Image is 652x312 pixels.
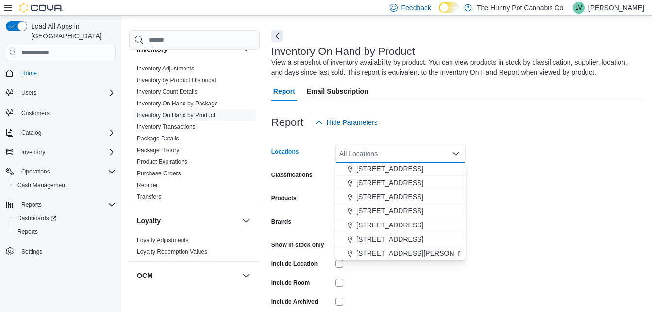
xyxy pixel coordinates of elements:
[137,65,194,72] a: Inventory Adjustments
[17,107,53,119] a: Customers
[137,193,161,200] a: Transfers
[14,212,116,224] span: Dashboards
[2,198,119,211] button: Reports
[21,248,42,256] span: Settings
[307,82,368,101] span: Email Subscription
[335,218,466,232] button: [STREET_ADDRESS]
[137,146,179,154] span: Package History
[6,62,116,284] nav: Complex example
[17,106,116,119] span: Customers
[271,171,313,179] label: Classifications
[311,113,382,132] button: Hide Parameters
[137,236,189,244] span: Loyalty Adjustments
[271,57,639,78] div: View a snapshot of inventory availability by product. You can view products in stock by classific...
[129,63,260,207] div: Inventory
[21,129,41,137] span: Catalog
[137,216,238,225] button: Loyalty
[17,199,116,210] span: Reports
[356,178,423,188] span: [STREET_ADDRESS]
[17,146,49,158] button: Inventory
[588,2,644,14] p: [PERSON_NAME]
[14,226,42,238] a: Reports
[17,87,116,99] span: Users
[137,182,158,189] a: Reorder
[14,226,116,238] span: Reports
[356,234,423,244] span: [STREET_ADDRESS]
[21,168,50,175] span: Operations
[2,145,119,159] button: Inventory
[17,127,45,139] button: Catalog
[21,69,37,77] span: Home
[137,88,198,96] span: Inventory Count Details
[477,2,563,14] p: The Hunny Pot Cannabis Co
[137,100,218,107] a: Inventory On Hand by Package
[573,2,585,14] div: Laura Vale
[271,241,324,249] label: Show in stock only
[327,118,378,127] span: Hide Parameters
[575,2,582,14] span: LV
[2,244,119,259] button: Settings
[137,248,207,255] a: Loyalty Redemption Values
[17,68,41,79] a: Home
[137,76,216,84] span: Inventory by Product Historical
[137,158,187,166] span: Product Expirations
[10,225,119,239] button: Reports
[17,166,54,177] button: Operations
[17,181,67,189] span: Cash Management
[452,150,460,157] button: Close list of options
[356,206,423,216] span: [STREET_ADDRESS]
[137,112,215,119] a: Inventory On Hand by Product
[2,66,119,80] button: Home
[137,123,196,130] a: Inventory Transactions
[10,178,119,192] button: Cash Management
[17,199,46,210] button: Reports
[27,21,116,41] span: Load All Apps in [GEOGRAPHIC_DATA]
[19,3,63,13] img: Cova
[14,212,60,224] a: Dashboards
[21,201,42,208] span: Reports
[137,123,196,131] span: Inventory Transactions
[17,214,56,222] span: Dashboards
[21,89,36,97] span: Users
[335,204,466,218] button: [STREET_ADDRESS]
[271,117,303,128] h3: Report
[17,67,116,79] span: Home
[356,164,423,173] span: [STREET_ADDRESS]
[14,179,70,191] a: Cash Management
[335,190,466,204] button: [STREET_ADDRESS]
[271,194,297,202] label: Products
[2,165,119,178] button: Operations
[271,298,318,306] label: Include Archived
[2,105,119,120] button: Customers
[2,126,119,139] button: Catalog
[137,158,187,165] a: Product Expirations
[21,148,45,156] span: Inventory
[137,135,179,142] span: Package Details
[439,2,459,13] input: Dark Mode
[137,271,153,280] h3: OCM
[17,245,116,258] span: Settings
[271,30,283,42] button: Next
[2,86,119,100] button: Users
[137,181,158,189] span: Reorder
[137,77,216,84] a: Inventory by Product Historical
[137,147,179,154] a: Package History
[271,279,310,287] label: Include Room
[356,192,423,202] span: [STREET_ADDRESS]
[567,2,569,14] p: |
[356,248,480,258] span: [STREET_ADDRESS][PERSON_NAME]
[273,82,295,101] span: Report
[137,170,181,177] span: Purchase Orders
[17,246,46,258] a: Settings
[240,215,252,226] button: Loyalty
[137,216,161,225] h3: Loyalty
[240,270,252,281] button: OCM
[17,87,40,99] button: Users
[17,166,116,177] span: Operations
[137,88,198,95] a: Inventory Count Details
[271,46,415,57] h3: Inventory On Hand by Product
[271,260,318,268] label: Include Location
[21,109,50,117] span: Customers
